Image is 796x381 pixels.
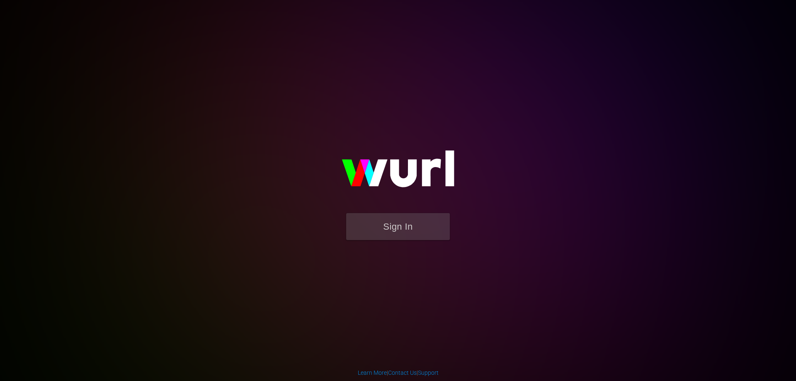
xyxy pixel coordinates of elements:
a: Learn More [358,369,387,376]
div: | | [358,369,439,377]
a: Contact Us [388,369,417,376]
button: Sign In [346,213,450,240]
img: wurl-logo-on-black-223613ac3d8ba8fe6dc639794a292ebdb59501304c7dfd60c99c58986ef67473.svg [315,133,481,213]
a: Support [418,369,439,376]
